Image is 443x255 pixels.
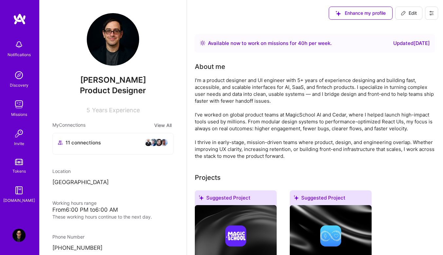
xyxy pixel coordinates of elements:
[3,197,35,204] div: [DOMAIN_NAME]
[52,200,97,206] span: Working hours range
[12,127,26,140] img: Invite
[195,62,225,72] div: About me
[65,139,101,146] span: 11 connections
[298,40,305,46] span: 40
[52,168,174,175] div: Location
[10,82,28,89] div: Discovery
[92,107,140,114] span: Years Experience
[52,206,174,213] div: From 6:00 PM to 6:00 AM
[152,121,174,129] button: View All
[155,138,163,146] img: avatar
[401,10,417,16] span: Edit
[199,195,204,200] i: icon SuggestedTeams
[52,234,84,240] span: Phone Number
[294,195,299,200] i: icon SuggestedTeams
[329,7,393,20] button: Enhance my profile
[395,7,422,20] button: Edit
[12,184,26,197] img: guide book
[200,40,205,46] img: Availability
[11,111,27,118] div: Missions
[12,98,26,111] img: teamwork
[195,77,435,159] div: I'm a product designer and UI engineer with 5+ years of experience designing and building fast, a...
[52,179,174,186] p: [GEOGRAPHIC_DATA]
[195,173,221,182] div: Projects
[58,140,63,145] i: icon Collaborator
[12,229,26,242] img: User Avatar
[195,190,277,208] div: Suggested Project
[52,244,174,252] p: [PHONE_NUMBER]
[11,229,27,242] a: User Avatar
[87,13,139,66] img: User Avatar
[52,213,174,220] div: These working hours continue to the next day.
[13,13,26,25] img: logo
[12,168,26,175] div: Tokens
[144,138,152,146] img: avatar
[14,140,24,147] div: Invite
[336,11,341,16] i: icon SuggestedTeams
[225,225,246,246] img: Company logo
[86,107,90,114] span: 5
[12,69,26,82] img: discovery
[52,133,174,155] button: 11 connectionsavataravataravataravatar
[150,138,157,146] img: avatar
[290,190,372,208] div: Suggested Project
[160,138,168,146] img: avatar
[336,10,386,16] span: Enhance my profile
[8,51,31,58] div: Notifications
[393,39,430,47] div: Updated [DATE]
[52,75,174,85] span: [PERSON_NAME]
[80,86,146,95] span: Product Designer
[15,159,23,165] img: tokens
[208,39,332,47] div: Available now to work on missions for h per week .
[320,225,341,246] img: Company logo
[12,38,26,51] img: bell
[52,121,85,129] span: My Connections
